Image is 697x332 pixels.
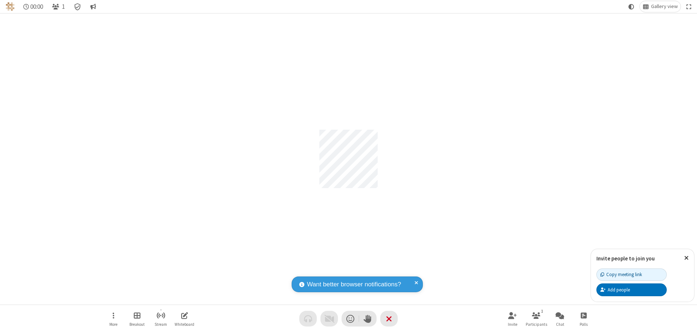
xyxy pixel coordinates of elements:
[20,1,46,12] div: Timer
[150,308,172,329] button: Start streaming
[359,311,377,327] button: Raise hand
[155,322,167,327] span: Stream
[174,308,195,329] button: Open shared whiteboard
[102,308,124,329] button: Open menu
[87,1,99,12] button: Conversation
[556,322,564,327] span: Chat
[299,311,317,327] button: Audio problem - check your Internet connection or call by phone
[684,1,694,12] button: Fullscreen
[307,280,401,289] span: Want better browser notifications?
[320,311,338,327] button: Video
[342,311,359,327] button: Send a reaction
[129,322,145,327] span: Breakout
[596,268,667,281] button: Copy meeting link
[596,255,655,262] label: Invite people to join you
[508,322,517,327] span: Invite
[175,322,194,327] span: Whiteboard
[626,1,637,12] button: Using system theme
[600,271,642,278] div: Copy meeting link
[126,308,148,329] button: Manage Breakout Rooms
[679,249,694,267] button: Close popover
[71,1,85,12] div: Meeting details Encryption enabled
[651,4,678,9] span: Gallery view
[502,308,523,329] button: Invite participants (Alt+I)
[526,322,547,327] span: Participants
[109,322,117,327] span: More
[539,308,545,314] div: 1
[6,2,15,11] img: QA Selenium DO NOT DELETE OR CHANGE
[525,308,547,329] button: Open participant list
[380,311,398,327] button: End or leave meeting
[549,308,571,329] button: Open chat
[580,322,588,327] span: Polls
[30,3,43,10] span: 00:00
[596,283,667,296] button: Add people
[62,3,65,10] span: 1
[573,308,595,329] button: Open poll
[640,1,681,12] button: Change layout
[49,1,68,12] button: Open participant list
